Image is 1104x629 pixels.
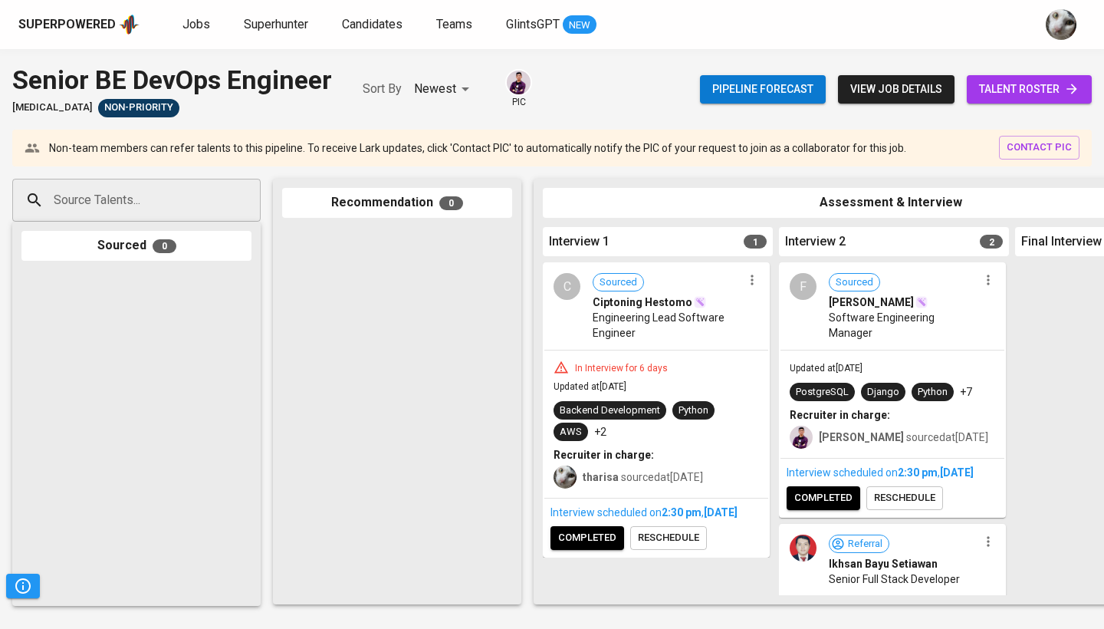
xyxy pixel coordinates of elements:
[436,17,472,31] span: Teams
[796,385,849,400] div: PostgreSQL
[790,273,816,300] div: F
[554,381,626,392] span: Updated at [DATE]
[342,17,402,31] span: Candidates
[282,188,512,218] div: Recommendation
[554,449,654,461] b: Recruiter in charge:
[543,262,770,558] div: CSourcedCiptoning HestomoEngineering Lead Software EngineerIn Interview for 6 daysUpdated at[DATE...
[979,80,1079,99] span: talent roster
[439,196,463,210] span: 0
[506,15,596,35] a: GlintsGPT NEW
[98,100,179,115] span: Non-Priority
[980,235,1003,249] span: 2
[252,199,255,202] button: Open
[842,537,889,552] span: Referral
[505,69,532,109] div: pic
[560,403,660,418] div: Backend Development
[49,140,906,156] p: Non-team members can refer talents to this pipeline. To receive Lark updates, click 'Contact PIC'...
[6,574,40,598] button: Pipeline Triggers
[583,471,619,483] b: tharisa
[342,15,406,35] a: Candidates
[244,15,311,35] a: Superhunter
[830,275,879,290] span: Sourced
[785,233,846,251] span: Interview 2
[779,262,1006,518] div: FSourced[PERSON_NAME]Software Engineering ManagerUpdated at[DATE]PostgreSQLDjangoPython+7Recruite...
[712,80,813,99] span: Pipeline forecast
[694,296,706,308] img: magic_wand.svg
[704,506,738,519] span: [DATE]
[700,75,826,104] button: Pipeline forecast
[790,363,863,374] span: Updated at [DATE]
[560,425,582,440] div: AWS
[960,384,972,400] p: +7
[1007,139,1072,156] span: contact pic
[593,295,692,310] span: Ciptoning Hestomo
[593,310,742,341] span: Engineering Lead Software Engineer
[744,235,767,249] span: 1
[898,466,938,479] span: 2:30 PM
[12,100,92,115] span: [MEDICAL_DATA]
[850,80,942,99] span: view job details
[866,486,943,510] button: reschedule
[838,75,955,104] button: view job details
[414,80,456,98] p: Newest
[790,426,813,449] img: erwin@glints.com
[630,526,707,550] button: reschedule
[918,385,948,400] div: Python
[1021,233,1102,251] span: Final Interview
[583,471,703,483] span: sourced at [DATE]
[794,489,853,507] span: completed
[678,403,708,418] div: Python
[829,310,978,341] span: Software Engineering Manager
[819,431,988,443] span: sourced at [DATE]
[507,71,531,94] img: erwin@glints.com
[554,466,577,489] img: tharisa.rizky@glints.com
[558,529,616,547] span: completed
[999,136,1079,160] button: contact pic
[12,61,332,99] div: Senior BE DevOps Engineer
[506,17,560,31] span: GlintsGPT
[119,13,140,36] img: app logo
[829,556,938,571] span: Ikhsan Bayu Setiawan
[18,16,116,34] div: Superpowered
[182,15,213,35] a: Jobs
[662,506,701,519] span: 2:30 PM
[790,535,816,561] img: 0361ccb4d7ed9d6a80e65e1a1a0fbf21.jpg
[594,424,606,440] p: +2
[940,466,974,479] span: [DATE]
[915,296,928,308] img: magic_wand.svg
[829,571,960,587] span: Senior Full Stack Developer
[182,17,210,31] span: Jobs
[414,75,475,104] div: Newest
[569,362,674,375] div: In Interview for 6 days
[153,239,176,253] span: 0
[829,295,914,310] span: [PERSON_NAME]
[550,505,762,520] div: Interview scheduled on ,
[1046,9,1076,40] img: tharisa.rizky@glints.com
[867,385,899,400] div: Django
[787,486,860,510] button: completed
[790,409,890,421] b: Recruiter in charge:
[244,17,308,31] span: Superhunter
[874,489,935,507] span: reschedule
[98,99,179,117] div: Sufficient Talents in Pipeline
[787,465,998,480] div: Interview scheduled on ,
[18,13,140,36] a: Superpoweredapp logo
[967,75,1092,104] a: talent roster
[549,233,609,251] span: Interview 1
[563,18,596,33] span: NEW
[21,231,251,261] div: Sourced
[638,529,699,547] span: reschedule
[550,526,624,550] button: completed
[436,15,475,35] a: Teams
[593,275,643,290] span: Sourced
[363,80,402,98] p: Sort By
[554,273,580,300] div: C
[819,431,904,443] b: [PERSON_NAME]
